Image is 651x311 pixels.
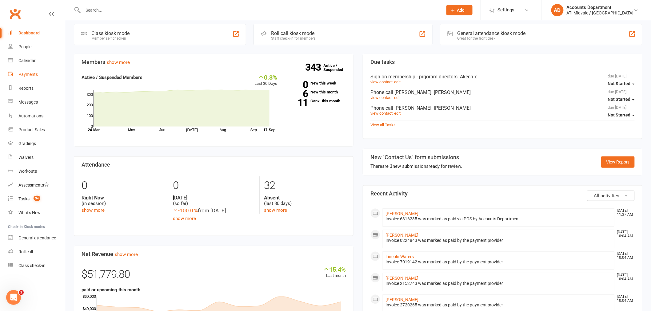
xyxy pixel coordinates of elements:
[457,8,465,13] span: Add
[287,80,308,89] strong: 0
[370,154,462,160] h3: New "Contact Us" form submissions
[370,105,635,111] div: Phone call [PERSON_NAME]
[287,81,346,85] a: 0New this week
[173,207,198,214] span: -100.0 %
[431,89,471,95] span: : [PERSON_NAME]
[370,74,635,80] div: Sign on membership - prgoram directors
[390,163,393,169] strong: 3
[614,295,634,303] time: [DATE] 10:04 AM
[91,36,130,41] div: Member self check-in
[271,36,316,41] div: Staff check-in for members
[264,195,346,201] strong: Absent
[18,127,45,132] div: Product Sales
[431,105,471,111] span: : [PERSON_NAME]
[82,287,140,293] strong: paid or upcoming this month
[18,58,36,63] div: Calendar
[18,183,49,187] div: Assessments
[8,259,65,273] a: Class kiosk mode
[370,80,393,84] a: view contact
[594,193,620,199] span: All activities
[287,89,308,98] strong: 6
[173,195,254,207] div: (so far)
[18,155,34,160] div: Waivers
[7,6,23,22] a: Clubworx
[457,74,477,80] span: : Akech x
[608,110,635,121] button: Not Started
[8,40,65,54] a: People
[394,95,401,100] a: edit
[82,195,163,207] div: (in session)
[370,191,635,197] h3: Recent Activity
[173,216,196,221] a: show more
[370,111,393,116] a: view contact
[8,245,65,259] a: Roll call
[18,30,40,35] div: Dashboard
[323,266,346,273] div: 15.4%
[385,254,414,259] a: Lincoln Waters
[287,90,346,94] a: 6New this month
[18,44,31,49] div: People
[394,80,401,84] a: edit
[82,176,163,195] div: 0
[587,191,635,201] button: All activities
[82,162,346,168] h3: Attendance
[394,111,401,116] a: edit
[457,30,526,36] div: General attendance kiosk mode
[34,196,40,201] span: 54
[18,249,33,254] div: Roll call
[264,176,346,195] div: 32
[614,273,634,281] time: [DATE] 10:04 AM
[8,68,65,81] a: Payments
[8,206,65,220] a: What's New
[18,169,37,174] div: Workouts
[82,195,163,201] strong: Right Now
[18,113,43,118] div: Automations
[446,5,473,15] button: Add
[601,156,635,167] a: View Report
[385,259,612,265] div: Invoice 7019142 was marked as paid by the payment provider
[385,216,612,222] div: Invoice 6316235 was marked as paid via POS by Accounts Department
[91,30,130,36] div: Class kiosk mode
[323,266,346,279] div: Last month
[8,95,65,109] a: Messages
[614,209,634,217] time: [DATE] 11:37 AM
[614,252,634,260] time: [DATE] 10:04 AM
[18,210,41,215] div: What's New
[82,251,346,257] h3: Net Revenue
[8,164,65,178] a: Workouts
[370,95,393,100] a: view contact
[8,26,65,40] a: Dashboard
[8,109,65,123] a: Automations
[457,36,526,41] div: Great for the front desk
[385,281,612,286] div: Invoice 2152743 was marked as paid by the payment provider
[271,30,316,36] div: Roll call kiosk mode
[8,137,65,151] a: Gradings
[173,176,254,195] div: 0
[82,75,142,80] strong: Active / Suspended Members
[614,230,634,238] time: [DATE] 10:04 AM
[370,123,396,127] a: View all Tasks
[567,5,634,10] div: Accounts Department
[567,10,634,16] div: ATI Midvale / [GEOGRAPHIC_DATA]
[18,100,38,104] div: Messages
[385,211,418,216] a: [PERSON_NAME]
[173,207,254,215] div: from [DATE]
[608,78,635,89] button: Not Started
[608,94,635,105] button: Not Started
[608,81,631,86] span: Not Started
[608,112,631,117] span: Not Started
[385,276,418,281] a: [PERSON_NAME]
[82,207,105,213] a: show more
[323,59,350,76] a: 343Active / Suspended
[19,290,24,295] span: 1
[551,4,564,16] div: AD
[370,163,462,170] div: There are new submissions ready for review.
[287,98,308,107] strong: 11
[8,231,65,245] a: General attendance kiosk mode
[385,238,612,243] div: Invoice 0224843 was marked as paid by the payment provider
[8,178,65,192] a: Assessments
[8,151,65,164] a: Waivers
[287,99,346,103] a: 11Canx. this month
[305,63,323,72] strong: 343
[18,196,30,201] div: Tasks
